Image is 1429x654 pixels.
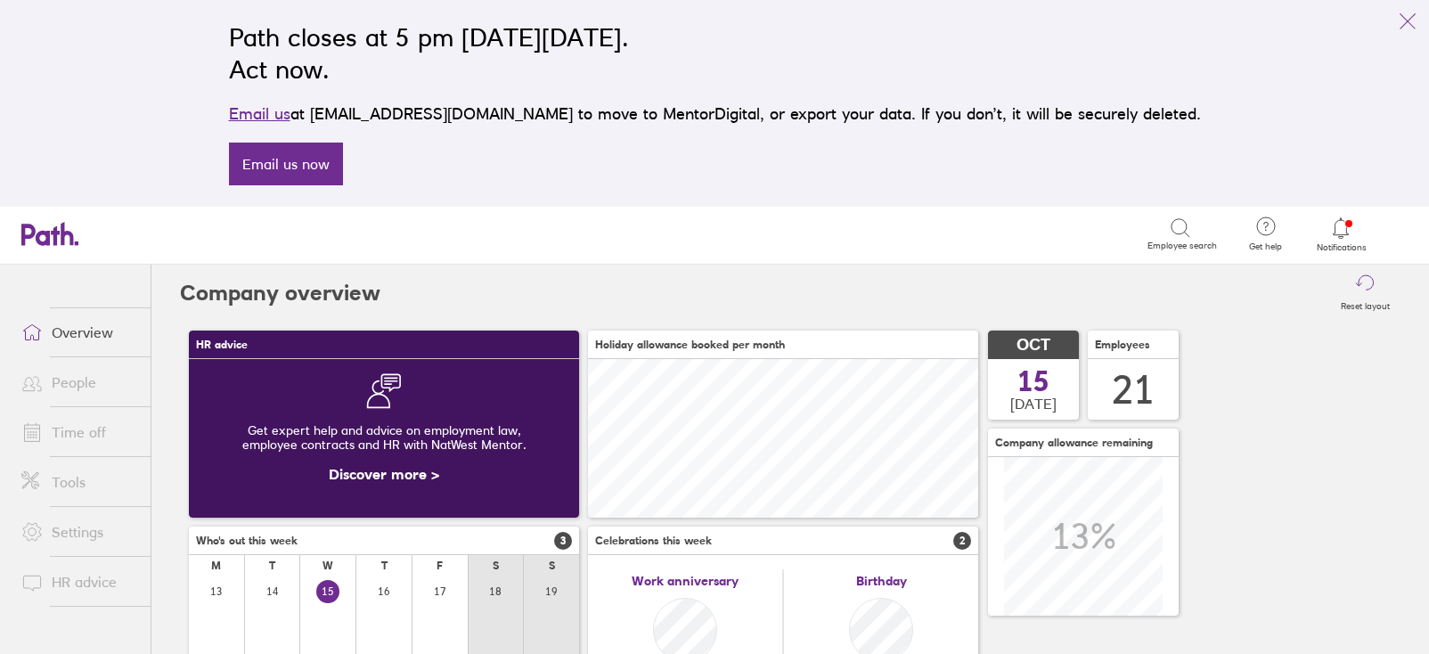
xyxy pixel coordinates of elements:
a: Notifications [1312,216,1370,253]
p: at [EMAIL_ADDRESS][DOMAIN_NAME] to move to MentorDigital, or export your data. If you don’t, it w... [229,102,1201,127]
span: HR advice [196,339,248,351]
span: Who's out this week [196,535,298,547]
a: Email us [229,104,290,123]
a: People [7,364,151,400]
button: Reset layout [1330,265,1400,322]
span: OCT [1017,336,1050,355]
a: HR advice [7,564,151,600]
span: 3 [554,532,572,550]
label: Reset layout [1330,296,1400,312]
div: W [323,560,333,572]
a: Tools [7,464,151,500]
span: [DATE] [1010,396,1057,412]
div: T [381,560,388,572]
span: Notifications [1312,242,1370,253]
span: Get help [1237,241,1294,252]
div: T [269,560,275,572]
span: Employee search [1147,241,1217,251]
span: Employees [1095,339,1150,351]
span: Celebrations this week [595,535,712,547]
div: S [493,560,499,572]
span: 2 [953,532,971,550]
div: Get expert help and advice on employment law, employee contracts and HR with NatWest Mentor. [203,409,565,466]
a: Overview [7,315,151,350]
div: F [437,560,443,572]
a: Time off [7,414,151,450]
div: M [211,560,221,572]
h2: Company overview [180,265,380,322]
div: 21 [1112,367,1155,413]
span: Work anniversary [632,574,739,588]
span: 15 [1017,367,1049,396]
a: Email us now [229,143,343,185]
a: Discover more > [329,465,439,483]
span: Birthday [856,574,907,588]
div: S [549,560,555,572]
span: Company allowance remaining [995,437,1153,449]
a: Settings [7,514,151,550]
h2: Path closes at 5 pm [DATE][DATE]. Act now. [229,21,1201,86]
span: Holiday allowance booked per month [595,339,785,351]
div: Search [200,225,245,241]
